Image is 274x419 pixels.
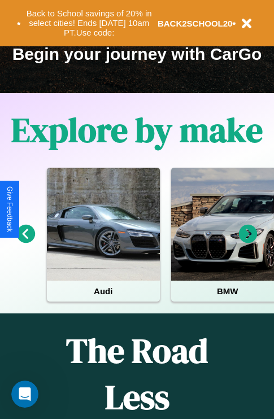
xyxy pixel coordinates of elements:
[47,281,160,302] h4: Audi
[11,107,263,153] h1: Explore by make
[21,6,158,41] button: Back to School savings of 20% in select cities! Ends [DATE] 10am PT.Use code:
[6,186,14,232] div: Give Feedback
[11,381,38,408] iframe: Intercom live chat
[158,19,233,28] b: BACK2SCHOOL20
